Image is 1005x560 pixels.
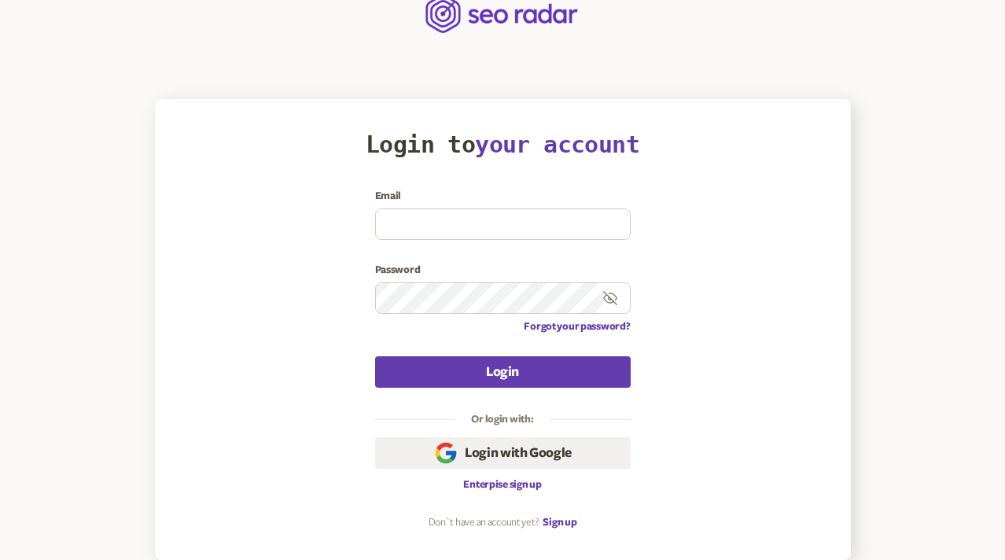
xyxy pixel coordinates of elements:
[475,131,639,158] span: your account
[455,413,549,426] legend: Or login with:
[375,437,631,469] button: Login with Google
[429,516,539,529] p: Don`t have an account yet?
[465,444,572,462] span: Login with Google
[366,131,639,158] h1: Login to
[543,516,576,529] a: Sign up
[524,320,630,333] a: Forgot your password?
[375,263,631,276] label: Password
[375,190,631,202] label: Email
[463,478,541,491] a: Enterpise sign up
[375,356,631,388] button: Login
